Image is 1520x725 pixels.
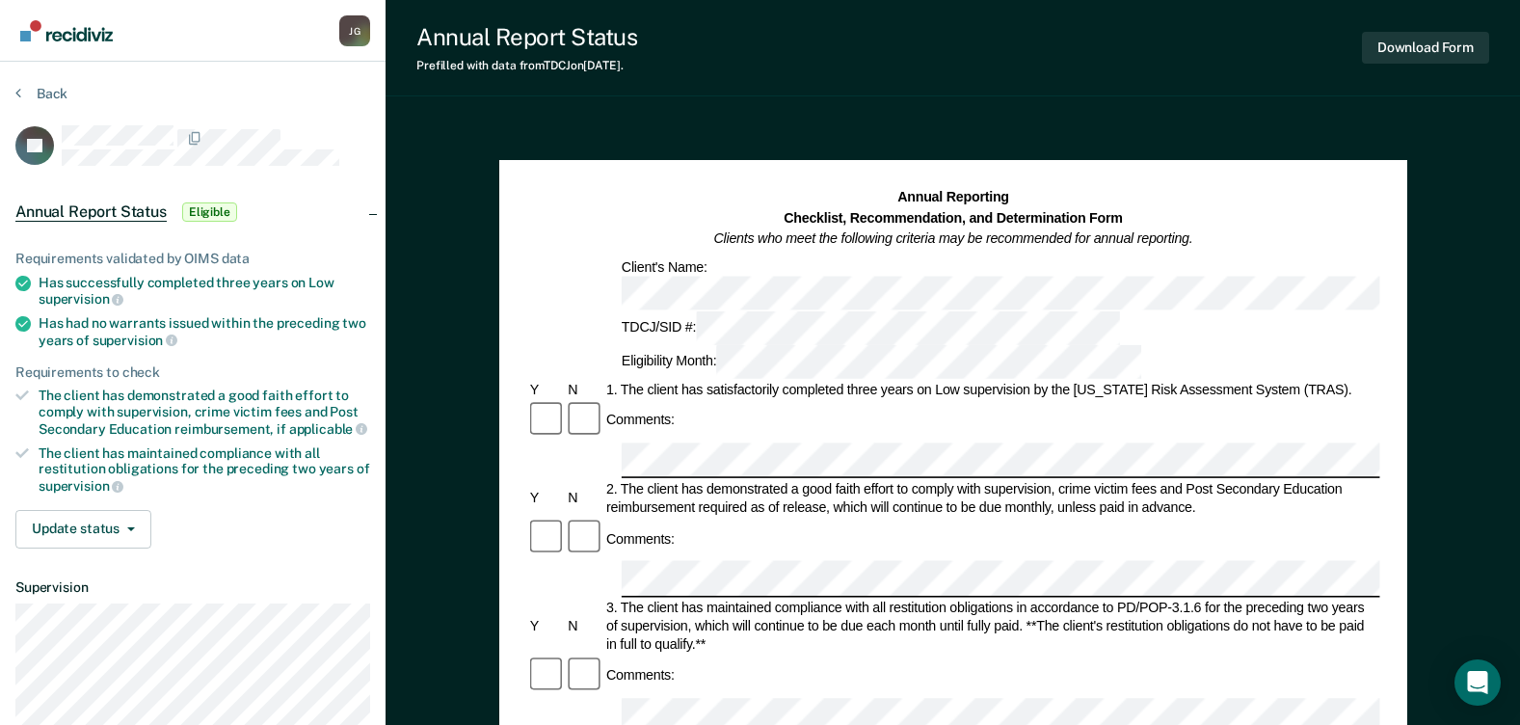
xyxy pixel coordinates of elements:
strong: Checklist, Recommendation, and Determination Form [784,210,1123,226]
div: Requirements to check [15,364,370,381]
div: Has had no warrants issued within the preceding two years of [39,315,370,348]
em: Clients who meet the following criteria may be recommended for annual reporting. [713,230,1192,246]
div: The client has maintained compliance with all restitution obligations for the preceding two years of [39,445,370,495]
div: The client has demonstrated a good faith effort to comply with supervision, crime victim fees and... [39,388,370,437]
div: Y [526,617,565,635]
span: supervision [39,478,123,494]
div: Y [526,381,565,399]
div: N [565,490,603,508]
div: J G [339,15,370,46]
img: Recidiviz [20,20,113,41]
div: Prefilled with data from TDCJ on [DATE] . [416,59,637,72]
span: applicable [289,421,367,437]
button: Update status [15,510,151,549]
div: N [565,617,603,635]
span: supervision [93,333,177,348]
div: Comments: [603,530,678,549]
div: Comments: [603,666,678,685]
div: Eligibility Month: [618,345,1143,379]
div: 3. The client has maintained compliance with all restitution obligations in accordance to PD/POP-... [603,599,1380,654]
div: 1. The client has satisfactorily completed three years on Low supervision by the [US_STATE] Risk ... [603,381,1380,399]
div: Open Intercom Messenger [1454,659,1501,706]
span: Annual Report Status [15,202,167,222]
div: TDCJ/SID #: [618,311,1123,345]
button: Profile dropdown button [339,15,370,46]
div: Comments: [603,412,678,430]
strong: Annual Reporting [897,189,1009,204]
div: Requirements validated by OIMS data [15,251,370,267]
div: N [565,381,603,399]
span: supervision [39,291,123,307]
div: 2. The client has demonstrated a good faith effort to comply with supervision, crime victim fees ... [603,480,1380,517]
button: Download Form [1362,32,1489,64]
div: Has successfully completed three years on Low [39,275,370,308]
span: Eligible [182,202,237,222]
div: Annual Report Status [416,23,637,51]
button: Back [15,85,67,102]
dt: Supervision [15,579,370,596]
div: Y [526,490,565,508]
